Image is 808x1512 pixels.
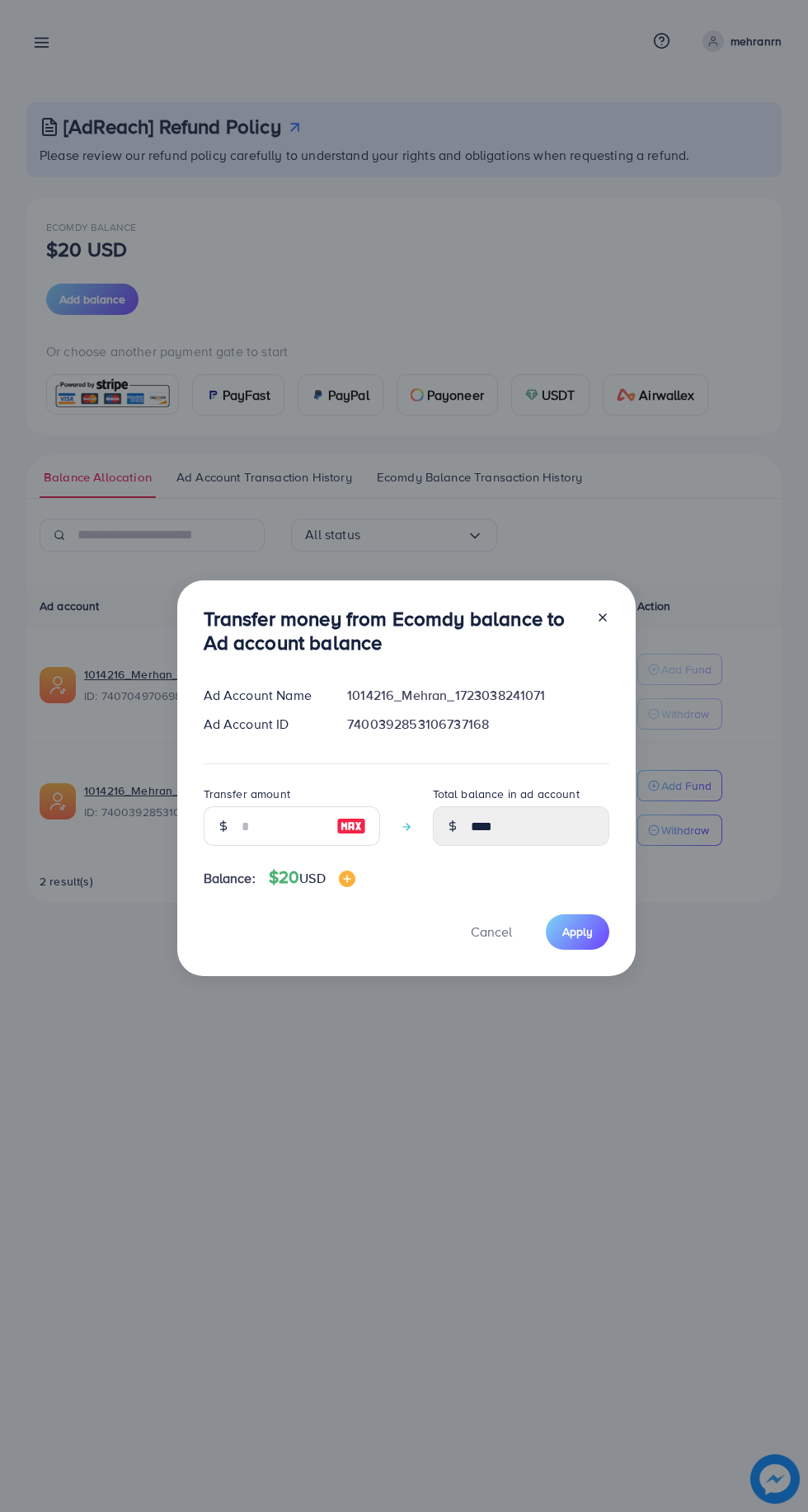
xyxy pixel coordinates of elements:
img: image [336,816,366,836]
button: Cancel [450,914,533,950]
span: Balance: [204,869,256,888]
div: 7400392853106737168 [334,715,622,734]
div: Ad Account Name [190,686,335,705]
label: Total balance in ad account [433,786,580,802]
div: Ad Account ID [190,715,335,734]
h3: Transfer money from Ecomdy balance to Ad account balance [204,607,583,655]
button: Apply [546,914,609,950]
img: image [339,871,355,887]
div: 1014216_Mehran_1723038241071 [334,686,622,705]
span: USD [299,869,325,887]
span: Cancel [471,923,512,941]
span: Apply [562,923,593,940]
label: Transfer amount [204,786,290,802]
h4: $20 [269,867,355,888]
